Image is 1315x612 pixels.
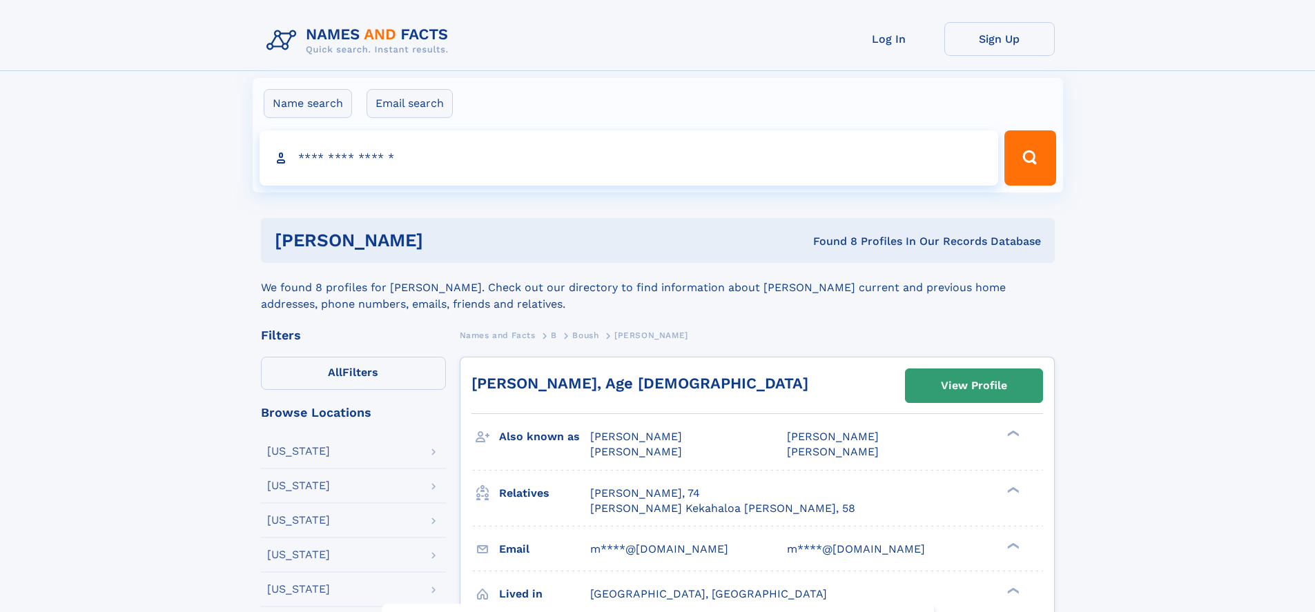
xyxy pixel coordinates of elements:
[1004,130,1055,186] button: Search Button
[834,22,944,56] a: Log In
[944,22,1055,56] a: Sign Up
[1004,485,1020,494] div: ❯
[551,326,557,344] a: B
[471,375,808,392] a: [PERSON_NAME], Age [DEMOGRAPHIC_DATA]
[590,445,682,458] span: [PERSON_NAME]
[941,370,1007,402] div: View Profile
[618,234,1041,249] div: Found 8 Profiles In Our Records Database
[460,326,536,344] a: Names and Facts
[267,480,330,491] div: [US_STATE]
[261,263,1055,313] div: We found 8 profiles for [PERSON_NAME]. Check out our directory to find information about [PERSON_...
[267,584,330,595] div: [US_STATE]
[261,22,460,59] img: Logo Names and Facts
[499,425,590,448] h3: Also known as
[267,549,330,560] div: [US_STATE]
[572,326,598,344] a: Boush
[261,406,446,419] div: Browse Locations
[1004,429,1020,438] div: ❯
[261,329,446,342] div: Filters
[590,430,682,443] span: [PERSON_NAME]
[572,330,598,340] span: Boush
[590,501,855,516] a: [PERSON_NAME] Kekahaloa [PERSON_NAME], 58
[614,330,688,340] span: [PERSON_NAME]
[367,89,453,118] label: Email search
[267,446,330,457] div: [US_STATE]
[499,482,590,505] h3: Relatives
[906,369,1042,402] a: View Profile
[590,486,700,501] a: [PERSON_NAME], 74
[787,430,879,443] span: [PERSON_NAME]
[499,537,590,561] h3: Email
[590,587,827,600] span: [GEOGRAPHIC_DATA], [GEOGRAPHIC_DATA]
[787,445,879,458] span: [PERSON_NAME]
[551,330,557,340] span: B
[267,515,330,526] div: [US_STATE]
[264,89,352,118] label: Name search
[275,232,618,249] h1: [PERSON_NAME]
[1004,541,1020,550] div: ❯
[261,357,446,390] label: Filters
[260,130,999,186] input: search input
[1004,586,1020,595] div: ❯
[328,366,342,379] span: All
[499,582,590,606] h3: Lived in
